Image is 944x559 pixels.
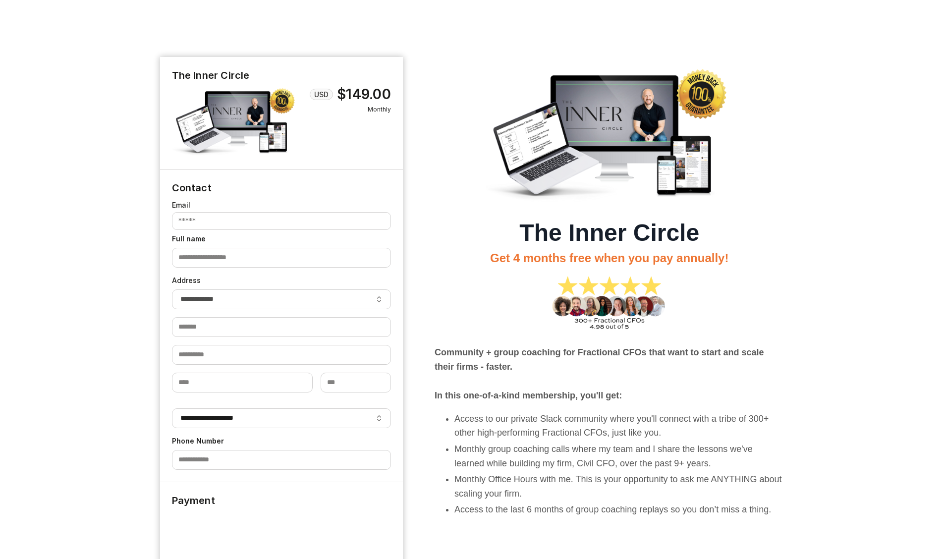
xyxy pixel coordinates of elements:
span: Get 4 months free when you pay annually! [490,251,728,265]
span: USD [314,90,329,100]
li: Monthly Office Hours with me. This is your opportunity to ask me ANYTHING about scaling your firm. [454,472,784,501]
legend: Contact [172,169,212,194]
li: Access to our private Slack community where you'll connect with a tribe of 300+ other high-perfor... [454,412,784,441]
img: 87d2c62-f66f-6753-08f5-caa413f672e_66fe2831-b063-435f-94cd-8b5a59888c9c.png [549,270,670,338]
h4: The Inner Circle [172,69,391,82]
b: Community + group coaching for Fractional CFOs that want to start and scale their firms - faster. [435,347,764,372]
label: Full name [172,234,391,244]
label: Phone Number [172,436,391,446]
strong: In this one-of-a-kind membership, you'll get: [435,391,622,400]
li: Monthly group coaching calls where my team and I share the lessons we've learned while building m... [454,442,784,471]
span: Monthly [306,105,391,114]
label: Address [172,276,391,285]
h1: The Inner Circle [435,219,784,247]
span: $149.00 [337,86,391,103]
legend: Payment [172,482,215,507]
li: Access to the last 6 months of group coaching replays so you don’t miss a thing. [454,503,784,517]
